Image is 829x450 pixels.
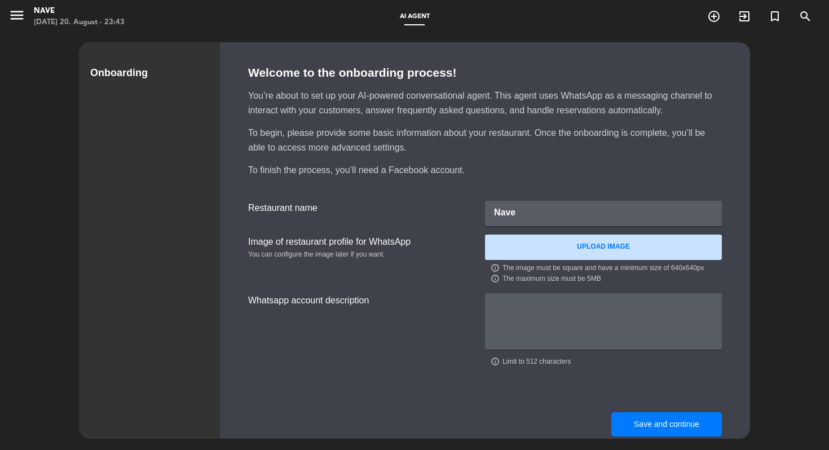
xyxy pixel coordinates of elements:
[8,7,25,24] i: menu
[707,10,721,23] i: add_circle_outline
[738,10,751,23] i: exit_to_app
[90,65,209,81] div: Onboarding
[502,356,571,368] span: Limit to 512 characters
[248,65,722,81] div: Welcome to the onboarding process!
[502,263,704,274] span: The image must be square and have a minimum size of 640x640px
[577,241,629,253] ngx-dropzone-label: UPLOAD IMAGE
[248,201,485,226] div: Restaurant name
[394,14,435,20] span: AI Agent
[768,10,782,23] i: turned_in_not
[248,249,471,261] div: You can configure the image later if you want.
[248,163,722,178] div: To finish the process, you’ll need a Facebook account.
[34,17,125,28] div: [DATE] 20. August - 23:43
[799,10,812,23] i: search
[248,235,471,249] div: Image of restaurant profile for WhatsApp
[491,263,500,274] span: info
[611,412,722,436] button: Save and continue
[248,293,485,367] div: Whatsapp account description
[502,273,601,285] span: The maximum size must be 5MB
[485,201,722,226] div: Nave
[491,357,500,368] span: info
[248,89,722,118] div: You’re about to set up your AI-powered conversational agent. This agent uses WhatsApp as a messag...
[248,126,722,155] div: To begin, please provide some basic information about your restaurant. Once the onboarding is com...
[34,6,125,17] div: Nave
[491,274,500,285] span: info
[8,7,25,28] button: menu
